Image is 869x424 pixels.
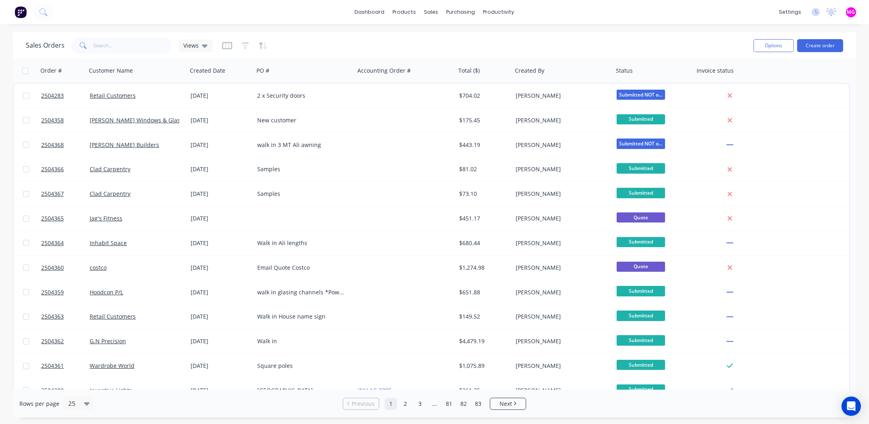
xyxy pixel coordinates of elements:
[90,165,130,173] a: Clad Carpentry
[41,165,64,173] span: 2504366
[41,92,64,100] span: 2504283
[90,337,126,345] a: G.N Precision
[191,337,251,345] div: [DATE]
[343,400,379,408] a: Previous page
[358,386,392,394] a: INV-AC-3395
[41,264,64,272] span: 2504360
[459,288,507,296] div: $651.88
[41,354,90,378] a: 2504361
[617,262,665,272] span: Quote
[459,313,507,321] div: $149.52
[428,398,441,410] a: Jump forward
[41,84,90,108] a: 2504283
[459,165,507,173] div: $81.02
[257,190,347,198] div: Samples
[183,41,199,50] span: Views
[459,116,507,124] div: $175.45
[617,212,665,222] span: Quote
[257,92,347,100] div: 2 x Security doors
[516,214,605,222] div: [PERSON_NAME]
[617,163,665,173] span: Submitted
[516,264,605,272] div: [PERSON_NAME]
[617,335,665,345] span: Submitted
[754,39,794,52] button: Options
[256,67,269,75] div: PO #
[257,116,347,124] div: New customer
[459,92,507,100] div: $704.02
[41,214,64,222] span: 2504365
[459,362,507,370] div: $1,075.89
[257,362,347,370] div: Square poles
[515,67,544,75] div: Created By
[191,386,251,395] div: [DATE]
[697,67,734,75] div: Invoice status
[41,206,90,231] a: 2504365
[257,386,347,395] div: [GEOGRAPHIC_DATA]
[94,38,172,54] input: Search...
[420,6,443,18] div: sales
[458,67,480,75] div: Total ($)
[357,67,411,75] div: Accounting Order #
[516,165,605,173] div: [PERSON_NAME]
[459,190,507,198] div: $73.10
[41,108,90,132] a: 2504358
[399,398,411,410] a: Page 2
[90,214,122,222] a: Jag's Fitness
[90,116,183,124] a: [PERSON_NAME] Windows & Glass
[516,313,605,321] div: [PERSON_NAME]
[257,264,347,272] div: Email Quote Costco
[516,141,605,149] div: [PERSON_NAME]
[41,386,64,395] span: 2504209
[516,116,605,124] div: [PERSON_NAME]
[90,141,159,149] a: [PERSON_NAME] Builders
[191,92,251,100] div: [DATE]
[191,214,251,222] div: [DATE]
[191,362,251,370] div: [DATE]
[617,139,665,149] span: Submitted NOT o...
[516,386,605,395] div: [PERSON_NAME]
[41,182,90,206] a: 2504367
[191,264,251,272] div: [DATE]
[459,386,507,395] div: $261.25
[90,264,107,271] a: costco
[459,239,507,247] div: $680.44
[617,114,665,124] span: Submitted
[516,92,605,100] div: [PERSON_NAME]
[385,398,397,410] a: Page 1 is your current page
[15,6,27,18] img: Factory
[617,90,665,100] span: Submitted NOT o...
[41,337,64,345] span: 2504362
[516,190,605,198] div: [PERSON_NAME]
[90,386,132,394] a: Inventive Lights
[472,398,484,410] a: Page 83
[443,6,479,18] div: purchasing
[41,329,90,353] a: 2504362
[41,288,64,296] span: 2504359
[443,398,455,410] a: Page 81
[617,384,665,395] span: Submitted
[191,141,251,149] div: [DATE]
[616,67,633,75] div: Status
[190,67,225,75] div: Created Date
[257,165,347,173] div: Samples
[90,313,136,320] a: Retail Customers
[89,67,133,75] div: Customer Name
[257,141,347,149] div: walk in 3 MT Ali awning
[41,378,90,403] a: 2504209
[41,256,90,280] a: 2504360
[459,214,507,222] div: $451.17
[257,239,347,247] div: Walk in Ali lengths
[191,190,251,198] div: [DATE]
[516,239,605,247] div: [PERSON_NAME]
[459,264,507,272] div: $1,274.98
[191,116,251,124] div: [DATE]
[191,165,251,173] div: [DATE]
[459,337,507,345] div: $4,479.19
[617,311,665,321] span: Submitted
[847,8,855,16] span: MG
[41,362,64,370] span: 2504361
[617,237,665,247] span: Submitted
[41,116,64,124] span: 2504358
[40,67,62,75] div: Order #
[257,313,347,321] div: Walk in House name sign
